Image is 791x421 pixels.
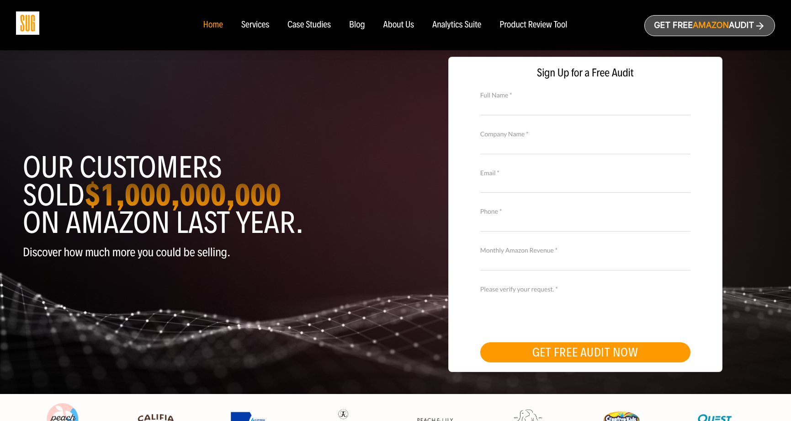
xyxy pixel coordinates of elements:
[241,20,269,30] a: Services
[693,21,729,30] span: Amazon
[480,342,690,362] button: GET FREE AUDIT NOW
[16,11,39,35] img: Sug
[480,293,619,329] iframe: reCAPTCHA
[23,154,389,237] h1: Our customers sold on Amazon last year.
[480,216,690,232] input: Contact Number *
[85,176,281,214] strong: $1,000,000,000
[383,20,414,30] a: About Us
[287,20,331,30] a: Case Studies
[349,20,365,30] a: Blog
[432,20,481,30] a: Analytics Suite
[23,246,389,259] p: Discover how much more you could be selling.
[480,99,690,115] input: Full Name *
[480,90,690,100] label: Full Name *
[480,245,690,255] label: Monthly Amazon Revenue *
[203,20,223,30] a: Home
[480,129,690,139] label: Company Name *
[499,20,567,30] a: Product Review Tool
[644,15,775,36] a: Get freeAmazonAudit
[480,206,690,216] label: Phone *
[480,284,690,294] label: Please verify your request. *
[480,254,690,270] input: Monthly Amazon Revenue *
[480,177,690,193] input: Email *
[480,138,690,154] input: Company Name *
[458,66,713,80] span: Sign Up for a Free Audit
[480,168,690,178] label: Email *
